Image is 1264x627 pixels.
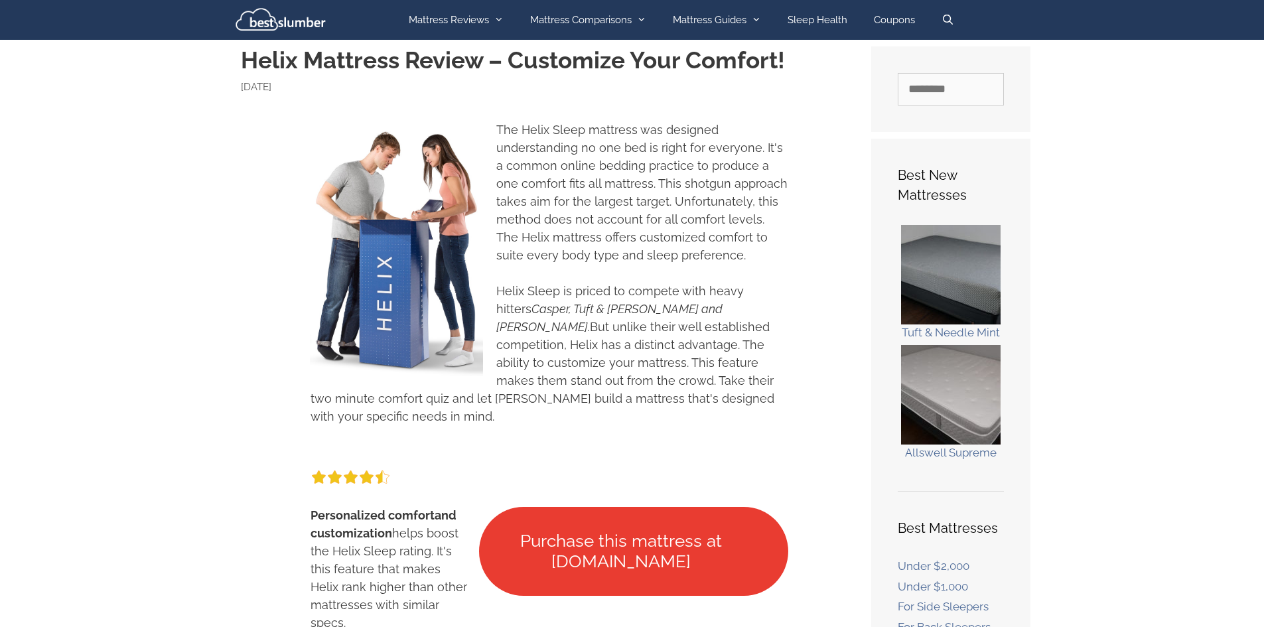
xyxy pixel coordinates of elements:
[241,81,271,93] time: [DATE]
[898,165,1004,205] h4: Best New Mattresses
[496,302,723,334] em: Casper, Tuft & [PERSON_NAME] and [PERSON_NAME].
[898,518,1004,538] h4: Best Mattresses
[898,559,969,573] a: Under $2,000
[311,282,788,425] p: Helix Sleep is priced to compete with heavy hitters But unlike their well established competition...
[905,446,997,459] a: Allswell Supreme
[901,345,1001,445] img: Allswell Supreme Mattress
[481,531,762,572] span: Purchase this mattress at [DOMAIN_NAME]
[901,225,1001,324] img: Tuft and Needle Mint Mattress
[311,121,788,264] p: The Helix Sleep mattress was designed understanding no one bed is right for everyone. It's a comm...
[311,508,435,522] strong: Personalized comfort
[898,580,968,593] a: Under $1,000
[902,326,1000,339] a: Tuft & Needle Mint
[898,600,989,613] a: For Side Sleepers
[311,508,456,540] strong: and customization
[310,127,483,376] img: Helix Mattress - Customize your comfort
[241,46,858,74] h1: Helix Mattress Review – Customize Your Comfort!
[479,507,788,596] a: Purchase this mattress at [DOMAIN_NAME]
